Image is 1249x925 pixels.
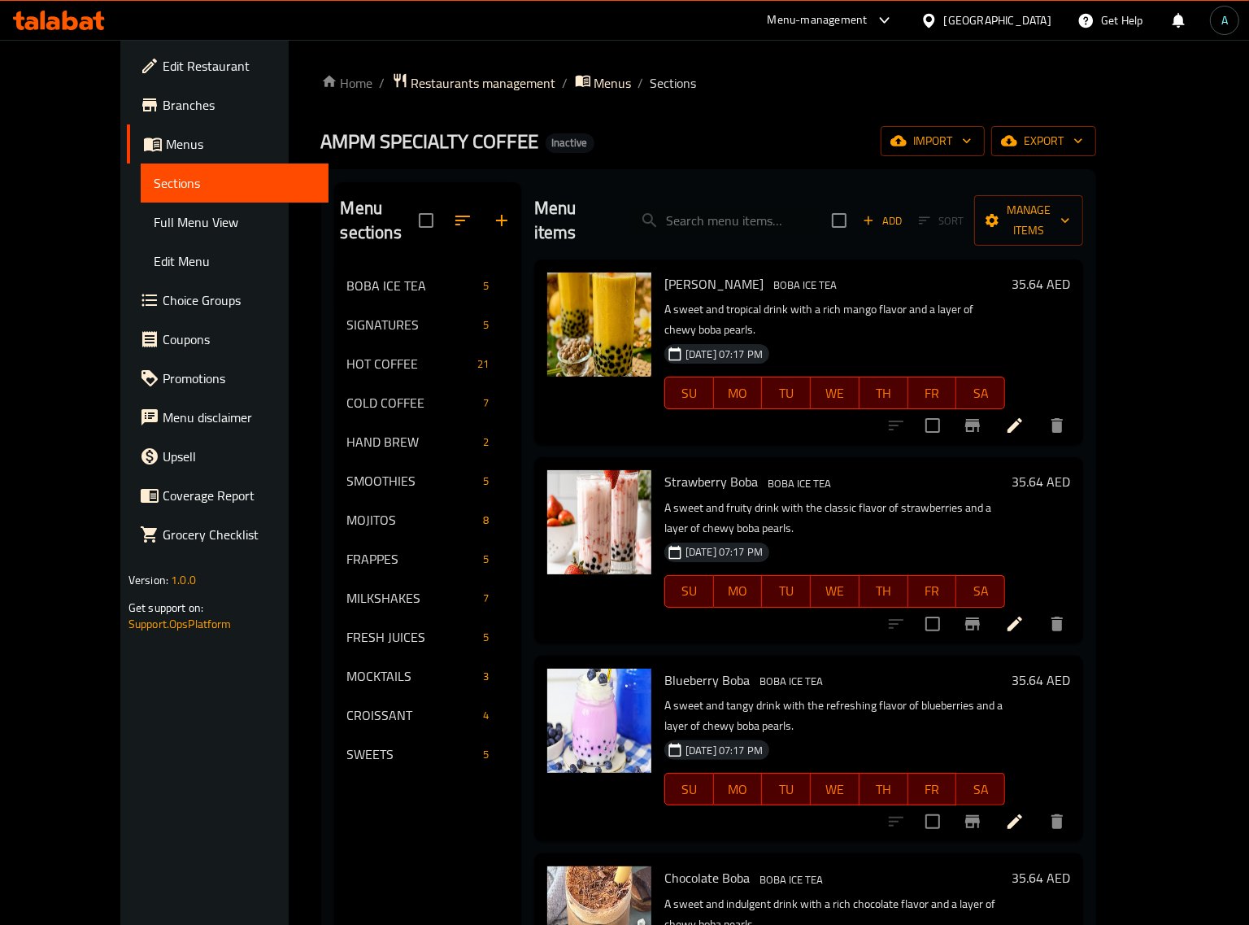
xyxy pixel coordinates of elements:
div: FRESH JUICES5 [334,617,521,657]
div: FRAPPES [347,549,477,569]
span: FR [915,382,951,405]
span: SU [672,778,707,801]
button: Branch-specific-item [953,802,992,841]
span: [DATE] 07:17 PM [679,347,769,362]
span: FR [915,579,951,603]
span: Version: [128,569,168,591]
span: 5 [477,747,495,762]
span: BOBA ICE TEA [767,276,843,295]
span: Edit Restaurant [163,56,316,76]
h2: Menu items [534,196,607,245]
span: Select to update [916,805,950,839]
div: items [477,276,495,295]
span: MO [720,579,756,603]
button: Manage items [974,195,1083,246]
span: Inactive [546,136,594,150]
span: MOJITOS [347,510,477,530]
span: MO [720,778,756,801]
span: TH [866,382,902,405]
a: Support.OpsPlatform [128,613,232,635]
button: SU [664,575,714,608]
p: A sweet and tangy drink with the refreshing flavor of blueberries and a layer of chewy boba pearls. [664,696,1005,736]
button: export [991,126,1096,156]
span: Promotions [163,369,316,388]
a: Restaurants management [392,72,556,94]
button: delete [1038,604,1077,644]
div: SIGNATURES [347,315,477,334]
span: Coverage Report [163,486,316,505]
div: items [477,471,495,491]
span: Add item [856,208,908,233]
span: Grocery Checklist [163,525,316,544]
button: FR [908,377,957,409]
button: TU [762,575,811,608]
span: SMOOTHIES [347,471,477,491]
span: Select section [822,203,856,238]
a: Home [321,73,373,93]
span: SWEETS [347,744,477,764]
div: items [477,666,495,686]
button: MO [714,377,763,409]
div: MOJITOS8 [334,500,521,539]
div: items [477,744,495,764]
div: items [477,588,495,608]
button: WE [811,377,860,409]
span: TH [866,579,902,603]
a: Coupons [127,320,329,359]
div: FRAPPES5 [334,539,521,578]
div: SMOOTHIES5 [334,461,521,500]
div: HOT COFFEE21 [334,344,521,383]
li: / [638,73,644,93]
span: 5 [477,317,495,333]
div: BOBA ICE TEA [347,276,477,295]
span: [PERSON_NAME] [664,272,764,296]
span: Upsell [163,447,316,466]
button: SA [956,377,1005,409]
button: FR [908,773,957,805]
span: [DATE] 07:17 PM [679,544,769,560]
span: Strawberry Boba [664,469,758,494]
div: MOCKTAILS3 [334,657,521,696]
a: Edit menu item [1005,416,1025,435]
div: items [477,432,495,452]
div: HOT COFFEE [347,354,471,373]
div: HAND BREW2 [334,422,521,461]
button: import [881,126,985,156]
div: items [477,315,495,334]
span: MOCKTAILS [347,666,477,686]
button: MO [714,773,763,805]
p: A sweet and fruity drink with the classic flavor of strawberries and a layer of chewy boba pearls. [664,498,1005,539]
a: Branches [127,85,329,124]
button: WE [811,575,860,608]
span: Blueberry Boba [664,668,750,692]
span: 4 [477,708,495,723]
div: COLD COFFEE7 [334,383,521,422]
a: Menus [127,124,329,164]
span: Add [860,212,904,230]
span: MO [720,382,756,405]
a: Sections [141,164,329,203]
div: BOBA ICE TEA [753,672,829,692]
span: 5 [477,630,495,645]
span: SU [672,579,707,603]
span: import [894,131,972,151]
img: Strawberry Boba [547,470,651,574]
span: 5 [477,473,495,489]
h6: 35.64 AED [1012,470,1070,493]
button: Branch-specific-item [953,406,992,445]
span: Edit Menu [154,251,316,271]
span: SU [672,382,707,405]
div: items [477,705,495,725]
span: Get support on: [128,597,203,618]
div: BOBA ICE TEA [753,870,829,889]
span: A [1221,11,1228,29]
button: TU [762,773,811,805]
div: MILKSHAKES7 [334,578,521,617]
div: items [477,549,495,569]
span: SA [963,382,999,405]
span: MILKSHAKES [347,588,477,608]
button: TH [860,377,908,409]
